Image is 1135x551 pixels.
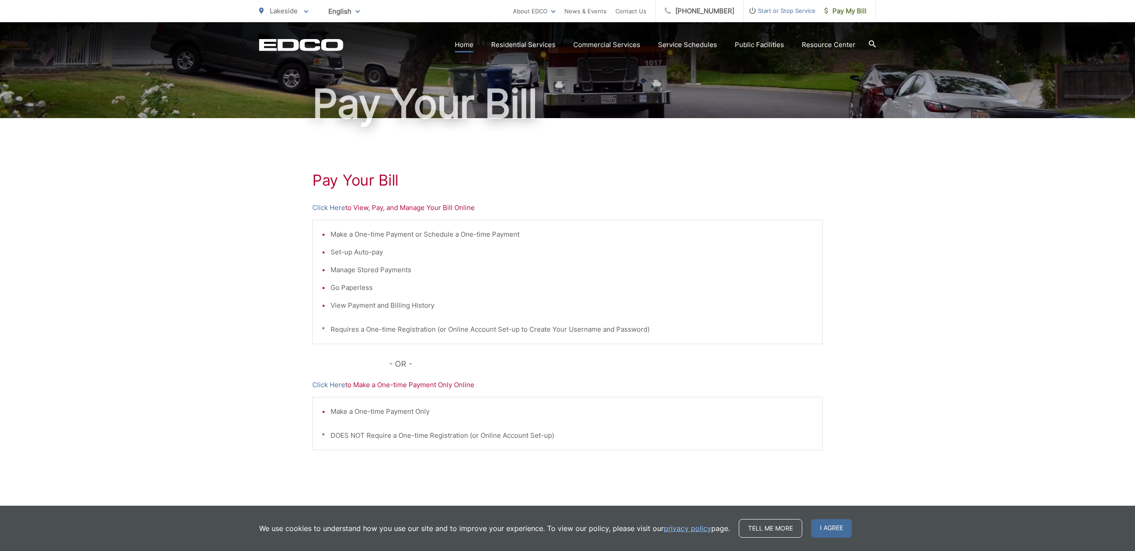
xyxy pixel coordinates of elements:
span: Lakeside [270,7,298,15]
a: Click Here [312,380,345,390]
span: I agree [811,519,852,538]
h1: Pay Your Bill [259,82,876,126]
a: Service Schedules [658,40,717,50]
a: Resource Center [802,40,855,50]
a: privacy policy [664,523,711,534]
a: Residential Services [491,40,556,50]
li: Go Paperless [331,282,813,293]
p: * Requires a One-time Registration (or Online Account Set-up to Create Your Username and Password) [322,324,813,335]
p: - OR - [389,357,823,371]
a: About EDCO [513,6,556,16]
li: Set-up Auto-pay [331,247,813,258]
a: Click Here [312,202,345,213]
a: Tell me more [739,519,802,538]
p: to Make a One-time Payment Only Online [312,380,823,390]
a: Public Facilities [735,40,784,50]
a: Commercial Services [573,40,640,50]
h1: Pay Your Bill [312,171,823,189]
p: * DOES NOT Require a One-time Registration (or Online Account Set-up) [322,430,813,441]
a: Home [455,40,473,50]
p: to View, Pay, and Manage Your Bill Online [312,202,823,213]
span: Pay My Bill [824,6,867,16]
li: Make a One-time Payment Only [331,406,813,417]
li: Make a One-time Payment or Schedule a One-time Payment [331,229,813,240]
a: Contact Us [615,6,646,16]
a: News & Events [564,6,607,16]
p: We use cookies to understand how you use our site and to improve your experience. To view our pol... [259,523,730,534]
a: EDCD logo. Return to the homepage. [259,39,343,51]
li: Manage Stored Payments [331,265,813,275]
span: English [322,4,367,19]
li: View Payment and Billing History [331,300,813,311]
